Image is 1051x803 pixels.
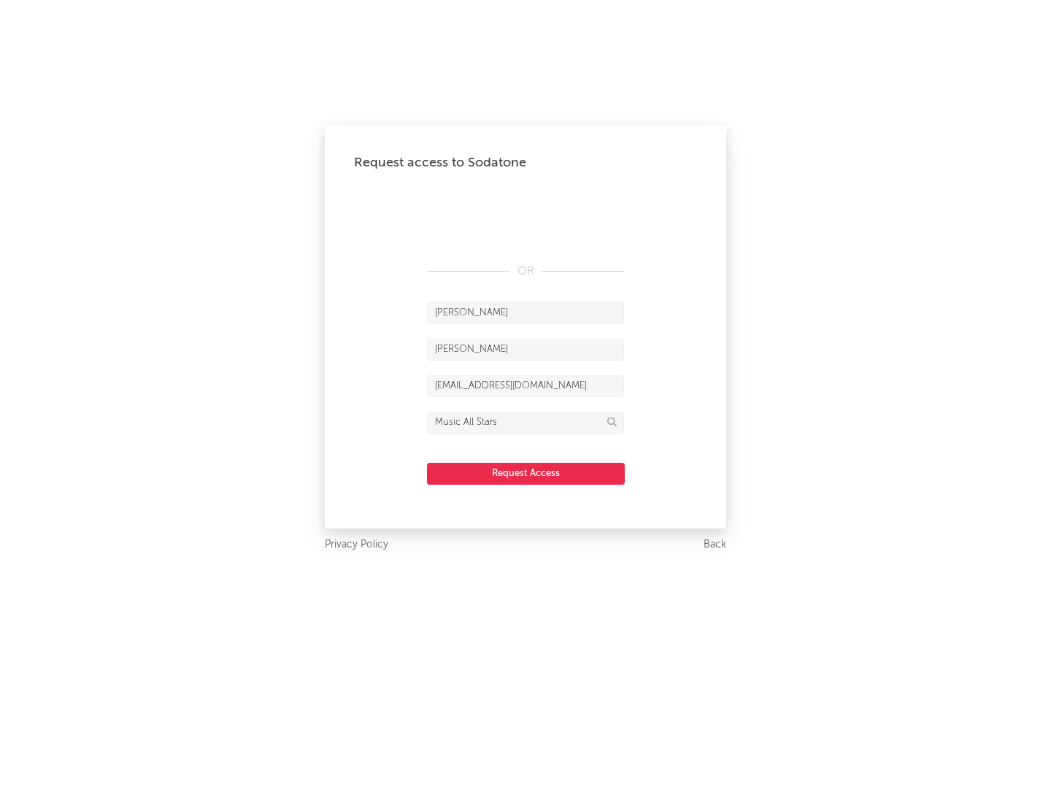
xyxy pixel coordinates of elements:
input: Last Name [427,339,624,361]
input: Email [427,375,624,397]
a: Back [704,536,726,554]
button: Request Access [427,463,625,485]
a: Privacy Policy [325,536,388,554]
input: Division [427,412,624,434]
div: OR [427,263,624,280]
input: First Name [427,302,624,324]
div: Request access to Sodatone [354,154,697,172]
